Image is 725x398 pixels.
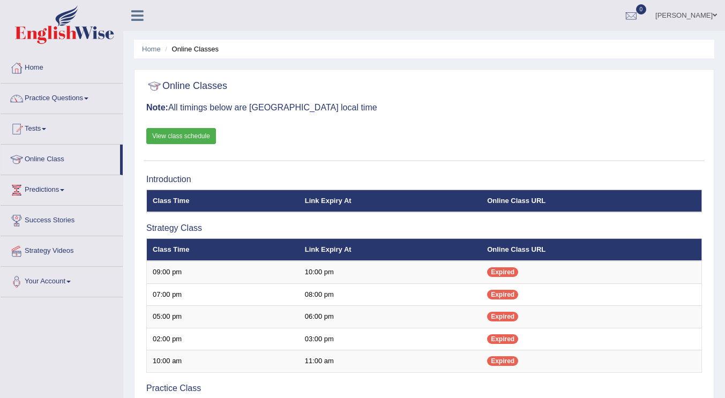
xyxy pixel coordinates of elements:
[147,190,299,212] th: Class Time
[1,145,120,171] a: Online Class
[1,267,123,294] a: Your Account
[147,350,299,373] td: 10:00 am
[146,128,216,144] a: View class schedule
[1,206,123,232] a: Success Stories
[1,175,123,202] a: Predictions
[487,356,518,366] span: Expired
[481,238,701,261] th: Online Class URL
[146,384,702,393] h3: Practice Class
[481,190,701,212] th: Online Class URL
[146,103,168,112] b: Note:
[487,267,518,277] span: Expired
[1,53,123,80] a: Home
[299,261,482,283] td: 10:00 pm
[1,236,123,263] a: Strategy Videos
[142,45,161,53] a: Home
[147,306,299,328] td: 05:00 pm
[299,283,482,306] td: 08:00 pm
[487,334,518,344] span: Expired
[299,306,482,328] td: 06:00 pm
[1,84,123,110] a: Practice Questions
[146,78,227,94] h2: Online Classes
[299,350,482,373] td: 11:00 am
[299,238,482,261] th: Link Expiry At
[147,261,299,283] td: 09:00 pm
[487,290,518,299] span: Expired
[146,103,702,112] h3: All timings below are [GEOGRAPHIC_DATA] local time
[487,312,518,321] span: Expired
[162,44,219,54] li: Online Classes
[1,114,123,141] a: Tests
[146,175,702,184] h3: Introduction
[146,223,702,233] h3: Strategy Class
[299,328,482,350] td: 03:00 pm
[299,190,482,212] th: Link Expiry At
[147,238,299,261] th: Class Time
[147,283,299,306] td: 07:00 pm
[147,328,299,350] td: 02:00 pm
[636,4,647,14] span: 0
